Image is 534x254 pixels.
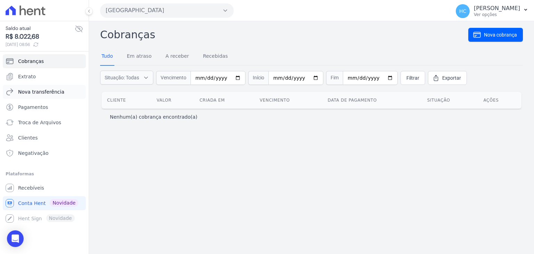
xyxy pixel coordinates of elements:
div: Open Intercom Messenger [7,230,24,247]
a: Recebidas [202,48,229,66]
div: Plataformas [6,170,83,178]
a: Em atraso [126,48,153,66]
span: Negativação [18,150,49,157]
span: [DATE] 08:56 [6,41,75,48]
span: R$ 8.022,68 [6,32,75,41]
span: Saldo atual [6,25,75,32]
button: [GEOGRAPHIC_DATA] [100,3,234,17]
span: Situação: Todas [105,74,139,81]
span: Troca de Arquivos [18,119,61,126]
p: Nenhum(a) cobrança encontrado(a) [110,113,197,120]
button: Situação: Todas [100,71,153,85]
a: A receber [164,48,191,66]
th: Data de pagamento [322,92,422,109]
a: Nova cobrança [468,28,523,42]
th: Criada em [194,92,254,109]
th: Vencimento [254,92,322,109]
span: Nova cobrança [484,31,517,38]
span: Nova transferência [18,88,64,95]
a: Filtrar [400,71,425,85]
span: Novidade [50,199,78,207]
a: Nova transferência [3,85,86,99]
span: Cobranças [18,58,44,65]
nav: Sidebar [6,54,83,225]
th: Valor [151,92,194,109]
h2: Cobranças [100,27,468,42]
span: Vencimento [156,71,191,85]
a: Clientes [3,131,86,145]
a: Extrato [3,70,86,84]
span: Recebíveis [18,184,44,191]
th: Cliente [102,92,151,109]
span: Início [248,71,268,85]
a: Troca de Arquivos [3,116,86,129]
span: Conta Hent [18,200,46,207]
a: Tudo [100,48,114,66]
p: [PERSON_NAME] [474,5,520,12]
span: HC [459,9,466,14]
a: Recebíveis [3,181,86,195]
a: Exportar [428,71,467,85]
p: Ver opções [474,12,520,17]
span: Pagamentos [18,104,48,111]
a: Conta Hent Novidade [3,196,86,210]
th: Situação [422,92,478,109]
span: Extrato [18,73,36,80]
span: Exportar [442,74,461,81]
a: Pagamentos [3,100,86,114]
button: HC [PERSON_NAME] Ver opções [450,1,534,21]
span: Filtrar [406,74,419,81]
a: Negativação [3,146,86,160]
a: Cobranças [3,54,86,68]
span: Clientes [18,134,38,141]
span: Fim [326,71,343,85]
th: Ações [478,92,521,109]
